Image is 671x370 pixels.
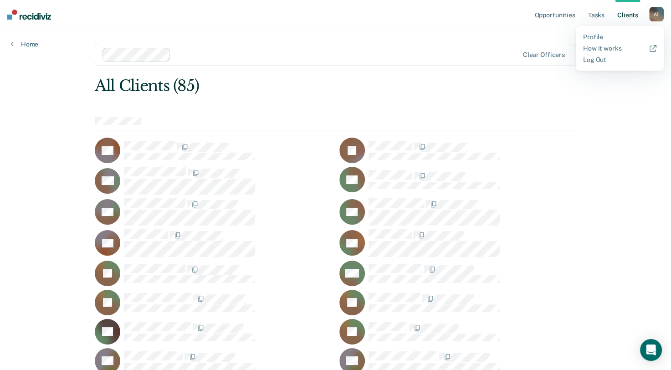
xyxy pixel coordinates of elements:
a: Log Out [583,56,656,64]
div: All Clients (85) [95,77,480,95]
img: Recidiviz [7,10,51,20]
button: AT [649,7,664,21]
div: A T [649,7,664,21]
a: How it works [583,45,656,52]
div: Clear officers [523,51,565,59]
a: Profile [583,33,656,41]
a: Home [11,40,38,48]
div: Open Intercom Messenger [640,339,662,361]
